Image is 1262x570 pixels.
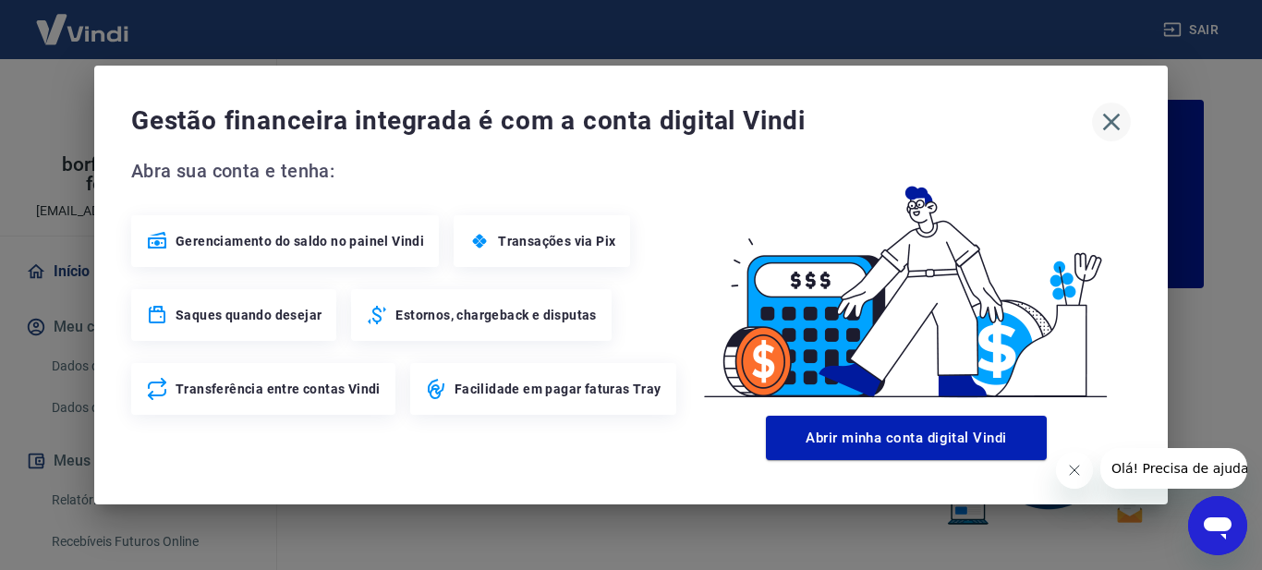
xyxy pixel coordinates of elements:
[1100,448,1247,489] iframe: Mensagem da empresa
[1188,496,1247,555] iframe: Botão para abrir a janela de mensagens
[131,156,682,186] span: Abra sua conta e tenha:
[395,306,596,324] span: Estornos, chargeback e disputas
[1056,452,1093,489] iframe: Fechar mensagem
[131,103,1092,139] span: Gestão financeira integrada é com a conta digital Vindi
[498,232,615,250] span: Transações via Pix
[176,380,381,398] span: Transferência entre contas Vindi
[455,380,661,398] span: Facilidade em pagar faturas Tray
[766,416,1047,460] button: Abrir minha conta digital Vindi
[176,306,322,324] span: Saques quando desejar
[682,156,1131,408] img: Good Billing
[176,232,424,250] span: Gerenciamento do saldo no painel Vindi
[11,13,155,28] span: Olá! Precisa de ajuda?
